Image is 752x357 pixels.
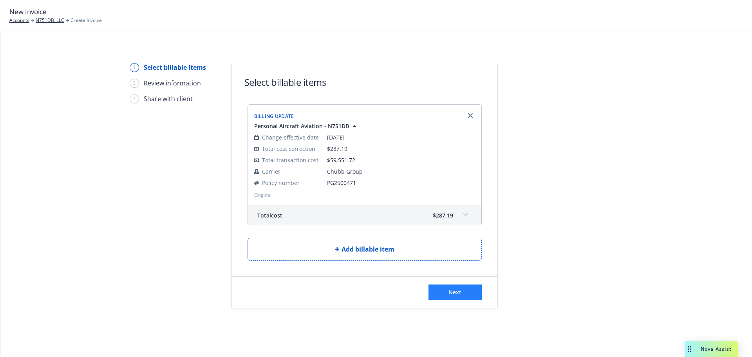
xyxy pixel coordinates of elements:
[244,76,326,89] h1: Select billable items
[327,145,347,152] span: $287.19
[130,63,139,72] div: 1
[327,133,475,141] span: [DATE]
[327,179,475,187] span: PG2500471
[342,245,394,254] span: Add billable item
[130,94,139,103] div: 3
[254,122,358,130] button: Personal Aircraft Aviation - N751DB
[257,211,282,219] span: Total cost
[466,111,475,120] a: Remove browser
[36,17,64,24] a: N751DB, LLC
[262,133,319,141] span: Change effective date
[254,192,475,199] span: Original
[9,17,29,24] a: Accounts
[144,78,201,88] div: Review information
[144,94,193,103] div: Share with client
[685,341,738,357] button: Nova Assist
[248,205,481,225] div: Totalcost$287.19
[327,156,355,164] span: $59,551.72
[9,7,47,17] span: New Invoice
[144,63,206,72] div: Select billable items
[701,346,732,352] span: Nova Assist
[327,167,475,176] span: Chubb Group
[70,17,102,24] span: Create Invoice
[248,238,482,261] button: Add billable item
[130,79,139,88] div: 2
[262,156,318,164] span: Total transaction cost
[262,145,315,153] span: Total cost correction
[262,167,280,176] span: Carrier
[448,288,461,296] span: Next
[428,285,482,300] button: Next
[433,211,453,219] span: $287.19
[254,122,349,130] span: Personal Aircraft Aviation - N751DB
[254,113,294,120] span: Billing Update
[685,341,694,357] div: Drag to move
[262,179,300,187] span: Policy number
